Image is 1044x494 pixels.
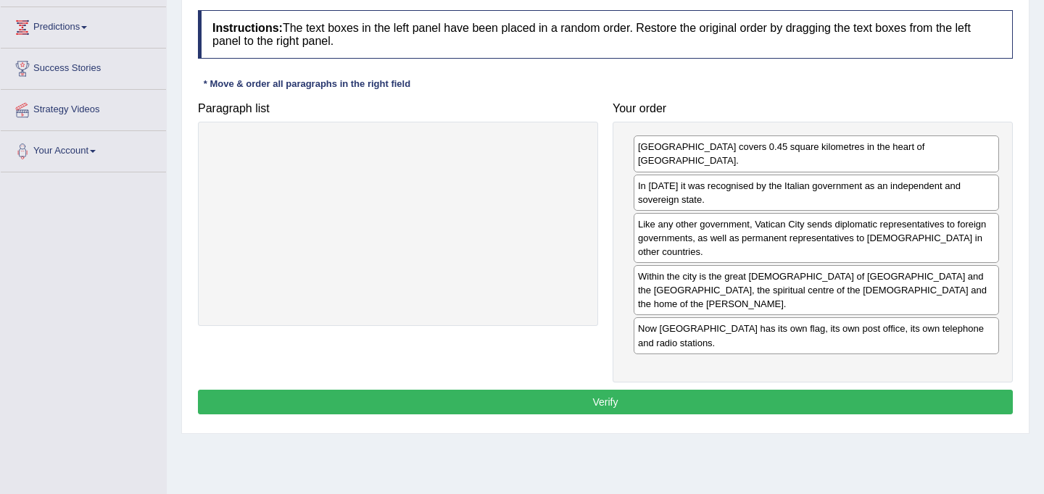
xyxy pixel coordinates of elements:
[634,317,999,353] div: Now [GEOGRAPHIC_DATA] has its own flag, its own post office, its own telephone and radio stations.
[198,390,1013,414] button: Verify
[634,213,999,263] div: Like any other government, Vatican City sends diplomatic representatives to foreign governments, ...
[634,175,999,211] div: In [DATE] it was recognised by the Italian government as an independent and sovereign state.
[198,10,1013,59] h4: The text boxes in the left panel have been placed in a random order. Restore the original order b...
[634,265,999,315] div: Within the city is the great [DEMOGRAPHIC_DATA] of [GEOGRAPHIC_DATA] and the [GEOGRAPHIC_DATA], t...
[634,135,999,172] div: [GEOGRAPHIC_DATA] covers 0.45 square kilometres in the heart of [GEOGRAPHIC_DATA].
[1,49,166,85] a: Success Stories
[1,90,166,126] a: Strategy Videos
[212,22,283,34] b: Instructions:
[1,131,166,167] a: Your Account
[198,77,416,91] div: * Move & order all paragraphs in the right field
[198,102,598,115] h4: Paragraph list
[613,102,1013,115] h4: Your order
[1,7,166,43] a: Predictions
